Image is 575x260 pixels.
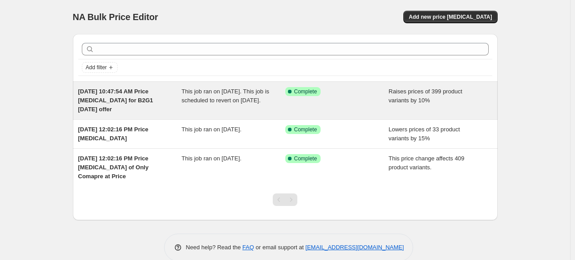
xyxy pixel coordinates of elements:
[86,64,107,71] span: Add filter
[389,155,465,171] span: This price change affects 409 product variants.
[389,88,462,104] span: Raises prices of 399 product variants by 10%
[389,126,460,142] span: Lowers prices of 33 product variants by 15%
[273,193,297,206] nav: Pagination
[78,155,149,180] span: [DATE] 12:02:16 PM Price [MEDICAL_DATA] of Only Comapre at Price
[78,88,153,113] span: [DATE] 10:47:54 AM Price [MEDICAL_DATA] for B2G1 [DATE] offer
[294,126,317,133] span: Complete
[294,155,317,162] span: Complete
[186,244,243,251] span: Need help? Read the
[403,11,497,23] button: Add new price [MEDICAL_DATA]
[305,244,404,251] a: [EMAIL_ADDRESS][DOMAIN_NAME]
[182,155,241,162] span: This job ran on [DATE].
[242,244,254,251] a: FAQ
[78,126,148,142] span: [DATE] 12:02:16 PM Price [MEDICAL_DATA]
[294,88,317,95] span: Complete
[182,126,241,133] span: This job ran on [DATE].
[82,62,118,73] button: Add filter
[409,13,492,21] span: Add new price [MEDICAL_DATA]
[254,244,305,251] span: or email support at
[73,12,158,22] span: NA Bulk Price Editor
[182,88,269,104] span: This job ran on [DATE]. This job is scheduled to revert on [DATE].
